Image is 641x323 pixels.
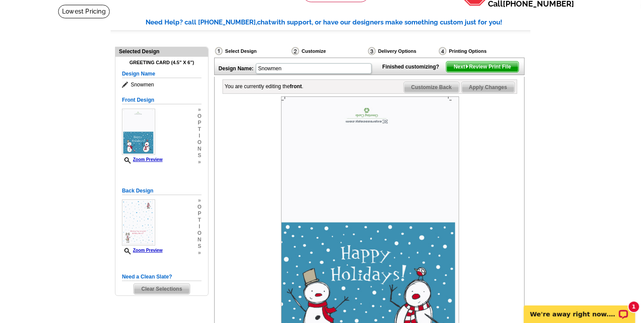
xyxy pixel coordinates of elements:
a: Zoom Preview [122,157,163,162]
h5: Need a Clean Slate? [122,273,202,281]
div: Customize [291,47,367,58]
span: p [198,120,202,126]
div: Select Design [214,47,291,58]
span: Snowmen [122,80,202,89]
span: » [198,250,202,256]
span: Next Review Print File [446,62,519,72]
span: » [198,159,202,165]
div: You are currently editing the . [225,82,303,90]
span: i [198,133,202,139]
span: o [198,139,202,146]
span: n [198,237,202,243]
a: Zoom Preview [122,248,163,253]
span: o [198,204,202,210]
span: t [198,217,202,223]
span: » [198,107,202,113]
img: Delivery Options [368,47,376,55]
span: n [198,146,202,152]
h5: Front Design [122,96,202,104]
img: Select Design [215,47,223,55]
iframe: LiveChat chat widget [518,296,641,323]
span: o [198,230,202,237]
h4: Greeting Card (4.5" x 6") [122,60,202,65]
span: » [198,197,202,204]
img: Printing Options & Summary [439,47,446,55]
img: Z18890679_00001_2.jpg [122,199,155,246]
div: Delivery Options [367,47,438,55]
img: Customize [292,47,299,55]
span: Customize Back [404,82,460,93]
span: chat [257,18,271,26]
span: Clear Selections [134,284,189,294]
img: Z18890679_00001_1.jpg [122,109,155,155]
img: button-next-arrow-white.png [465,65,469,69]
div: Selected Design [115,47,208,55]
h5: Design Name [122,70,202,78]
span: t [198,126,202,133]
span: o [198,113,202,120]
span: s [198,152,202,159]
span: i [198,223,202,230]
div: Printing Options [438,47,516,55]
strong: Finished customizing? [383,64,445,70]
strong: Design Name: [219,65,254,72]
b: front [290,83,302,89]
span: Apply Changes [462,82,515,93]
span: s [198,243,202,250]
h5: Back Design [122,187,202,195]
span: p [198,210,202,217]
div: Need Help? call [PHONE_NUMBER], with support, or have our designers make something custom just fo... [146,17,530,27]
